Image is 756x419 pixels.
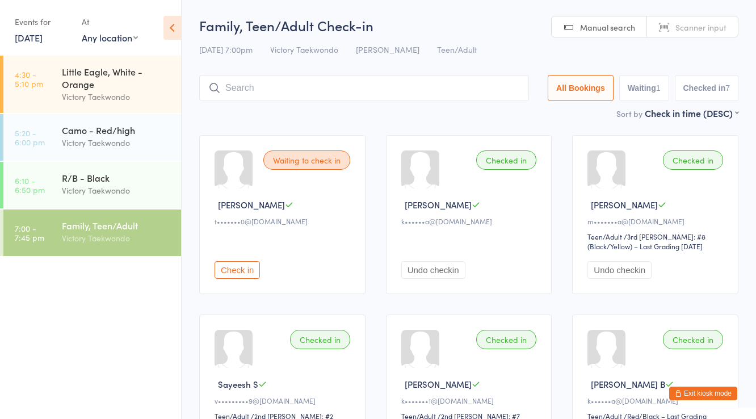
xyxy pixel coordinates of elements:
[215,261,260,279] button: Check in
[62,184,171,197] div: Victory Taekwondo
[548,75,614,101] button: All Bookings
[587,232,705,251] span: / 3rd [PERSON_NAME]: #8 (Black/Yellow) – Last Grading [DATE]
[62,136,171,149] div: Victory Taekwondo
[62,232,171,245] div: Victory Taekwondo
[663,150,723,170] div: Checked in
[15,12,70,31] div: Events for
[401,396,540,405] div: k•••••••1@[DOMAIN_NAME]
[3,209,181,256] a: 7:00 -7:45 pmFamily, Teen/AdultVictory Taekwondo
[15,176,45,194] time: 6:10 - 6:50 pm
[199,75,529,101] input: Search
[645,107,738,119] div: Check in time (DESC)
[290,330,350,349] div: Checked in
[215,396,354,405] div: v•••••••••9@[DOMAIN_NAME]
[725,83,730,93] div: 7
[15,70,43,88] time: 4:30 - 5:10 pm
[3,56,181,113] a: 4:30 -5:10 pmLittle Eagle, White - OrangeVictory Taekwondo
[62,65,171,90] div: Little Eagle, White - Orange
[437,44,477,55] span: Teen/Adult
[62,171,171,184] div: R/B - Black
[82,31,138,44] div: Any location
[587,216,726,226] div: m•••••••a@[DOMAIN_NAME]
[405,199,472,211] span: [PERSON_NAME]
[15,31,43,44] a: [DATE]
[263,150,350,170] div: Waiting to check in
[663,330,723,349] div: Checked in
[616,108,642,119] label: Sort by
[270,44,338,55] span: Victory Taekwondo
[3,114,181,161] a: 5:20 -6:00 pmCamo - Red/highVictory Taekwondo
[215,216,354,226] div: t•••••••0@[DOMAIN_NAME]
[476,150,536,170] div: Checked in
[15,128,45,146] time: 5:20 - 6:00 pm
[669,387,737,400] button: Exit kiosk mode
[675,22,726,33] span: Scanner input
[218,378,258,390] span: Sayeesh S
[62,219,171,232] div: Family, Teen/Adult
[401,216,540,226] div: k••••••a@[DOMAIN_NAME]
[587,232,622,241] div: Teen/Adult
[675,75,739,101] button: Checked in7
[199,16,738,35] h2: Family, Teen/Adult Check-in
[580,22,635,33] span: Manual search
[62,124,171,136] div: Camo - Red/high
[15,224,44,242] time: 7:00 - 7:45 pm
[356,44,419,55] span: [PERSON_NAME]
[405,378,472,390] span: [PERSON_NAME]
[619,75,669,101] button: Waiting1
[218,199,285,211] span: [PERSON_NAME]
[401,261,465,279] button: Undo checkin
[587,261,652,279] button: Undo checkin
[82,12,138,31] div: At
[656,83,661,93] div: 1
[476,330,536,349] div: Checked in
[3,162,181,208] a: 6:10 -6:50 pmR/B - BlackVictory Taekwondo
[62,90,171,103] div: Victory Taekwondo
[587,396,726,405] div: k••••••a@[DOMAIN_NAME]
[199,44,253,55] span: [DATE] 7:00pm
[591,199,658,211] span: [PERSON_NAME]
[591,378,665,390] span: [PERSON_NAME] B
